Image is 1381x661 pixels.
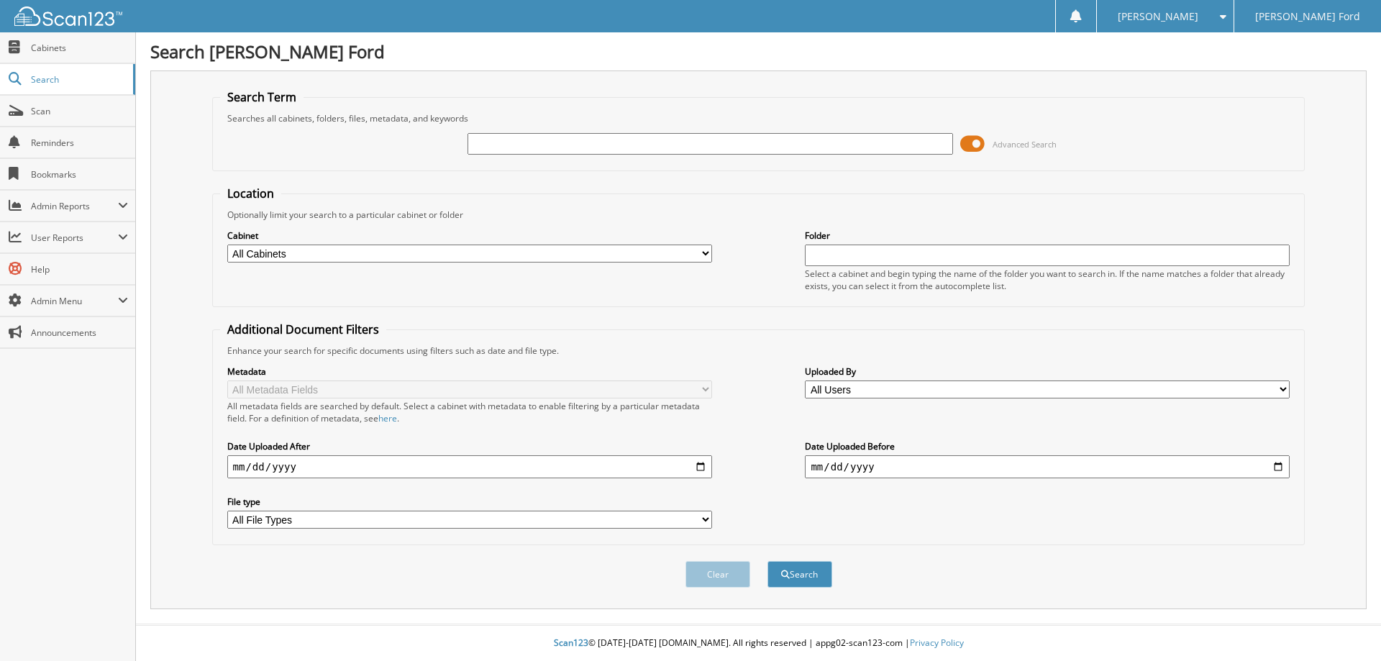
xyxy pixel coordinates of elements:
[1118,12,1198,21] span: [PERSON_NAME]
[31,327,128,339] span: Announcements
[31,232,118,244] span: User Reports
[805,365,1290,378] label: Uploaded By
[227,229,712,242] label: Cabinet
[220,112,1298,124] div: Searches all cabinets, folders, files, metadata, and keywords
[220,322,386,337] legend: Additional Document Filters
[805,455,1290,478] input: end
[227,365,712,378] label: Metadata
[378,412,397,424] a: here
[227,455,712,478] input: start
[31,105,128,117] span: Scan
[31,137,128,149] span: Reminders
[993,139,1057,150] span: Advanced Search
[227,400,712,424] div: All metadata fields are searched by default. Select a cabinet with metadata to enable filtering b...
[220,89,304,105] legend: Search Term
[14,6,122,26] img: scan123-logo-white.svg
[227,496,712,508] label: File type
[150,40,1367,63] h1: Search [PERSON_NAME] Ford
[805,229,1290,242] label: Folder
[31,295,118,307] span: Admin Menu
[31,73,126,86] span: Search
[554,637,588,649] span: Scan123
[227,440,712,452] label: Date Uploaded After
[220,186,281,201] legend: Location
[220,209,1298,221] div: Optionally limit your search to a particular cabinet or folder
[767,561,832,588] button: Search
[31,168,128,181] span: Bookmarks
[685,561,750,588] button: Clear
[136,626,1381,661] div: © [DATE]-[DATE] [DOMAIN_NAME]. All rights reserved | appg02-scan123-com |
[910,637,964,649] a: Privacy Policy
[1255,12,1360,21] span: [PERSON_NAME] Ford
[805,268,1290,292] div: Select a cabinet and begin typing the name of the folder you want to search in. If the name match...
[805,440,1290,452] label: Date Uploaded Before
[31,263,128,275] span: Help
[31,200,118,212] span: Admin Reports
[1309,592,1381,661] iframe: Chat Widget
[220,345,1298,357] div: Enhance your search for specific documents using filters such as date and file type.
[31,42,128,54] span: Cabinets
